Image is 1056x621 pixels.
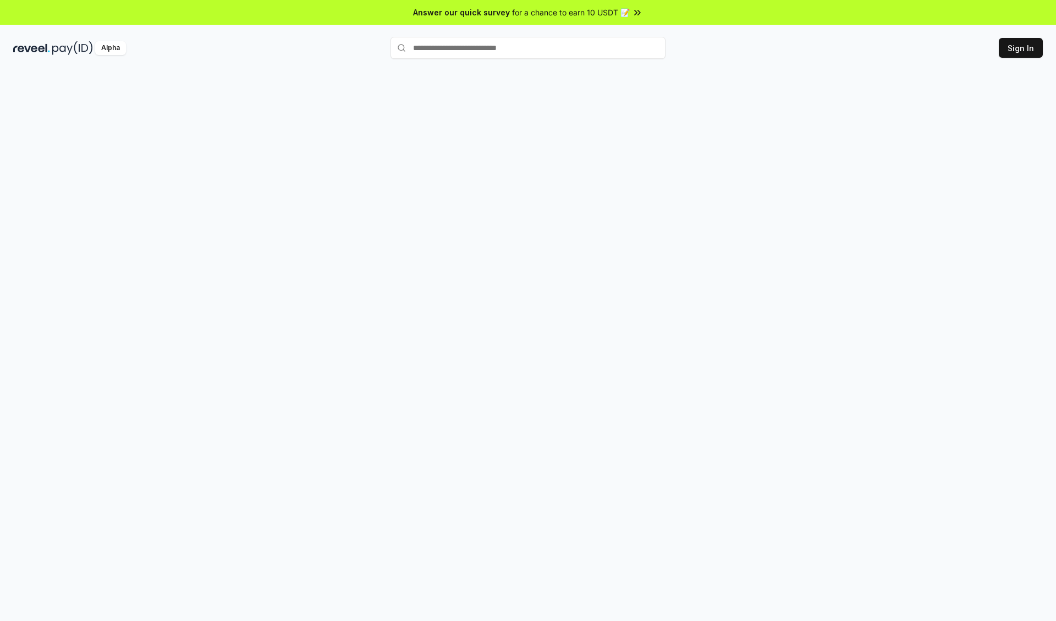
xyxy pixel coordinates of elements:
div: Alpha [95,41,126,55]
img: reveel_dark [13,41,50,55]
button: Sign In [999,38,1043,58]
img: pay_id [52,41,93,55]
span: for a chance to earn 10 USDT 📝 [512,7,630,18]
span: Answer our quick survey [413,7,510,18]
